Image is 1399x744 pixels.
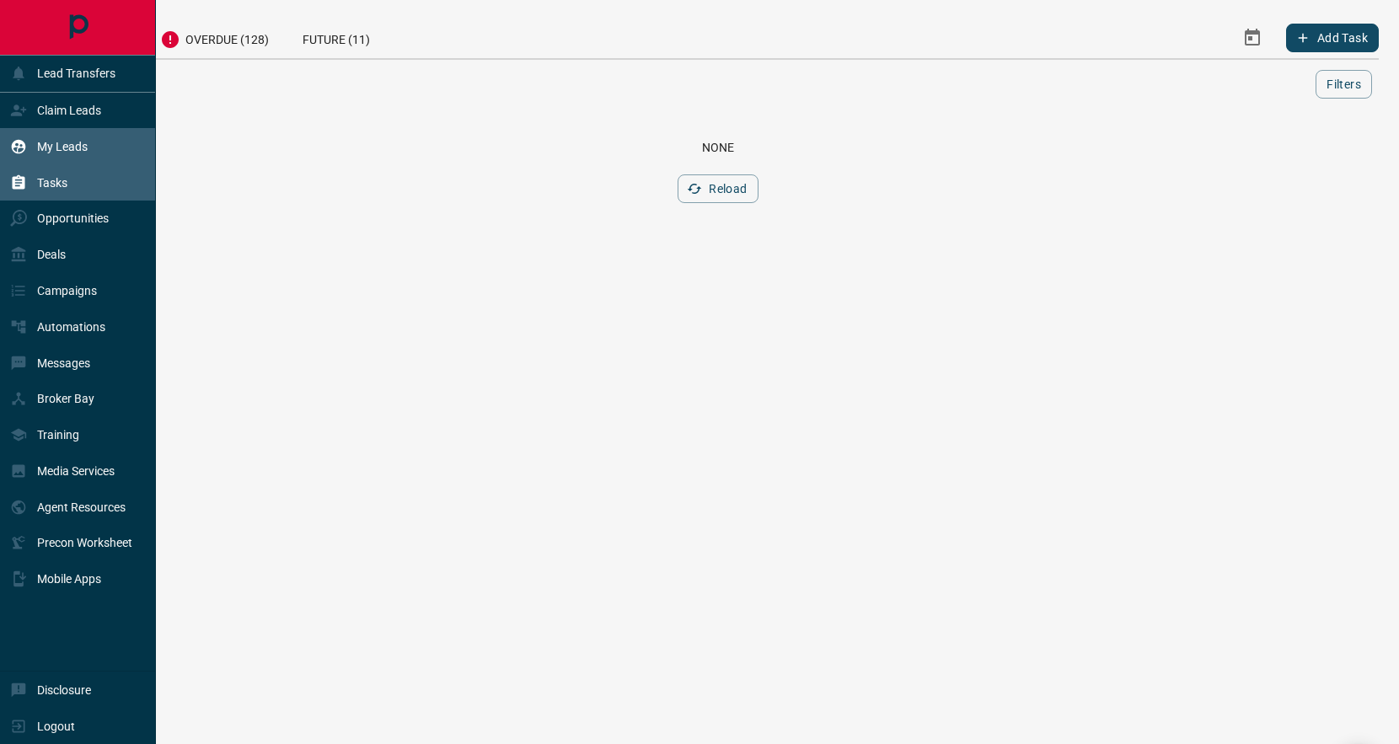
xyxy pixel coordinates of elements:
[1232,18,1273,58] button: Select Date Range
[286,17,387,58] div: Future (11)
[1286,24,1379,52] button: Add Task
[78,141,1359,154] div: None
[678,174,758,203] button: Reload
[1316,70,1372,99] button: Filters
[143,17,286,58] div: Overdue (128)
